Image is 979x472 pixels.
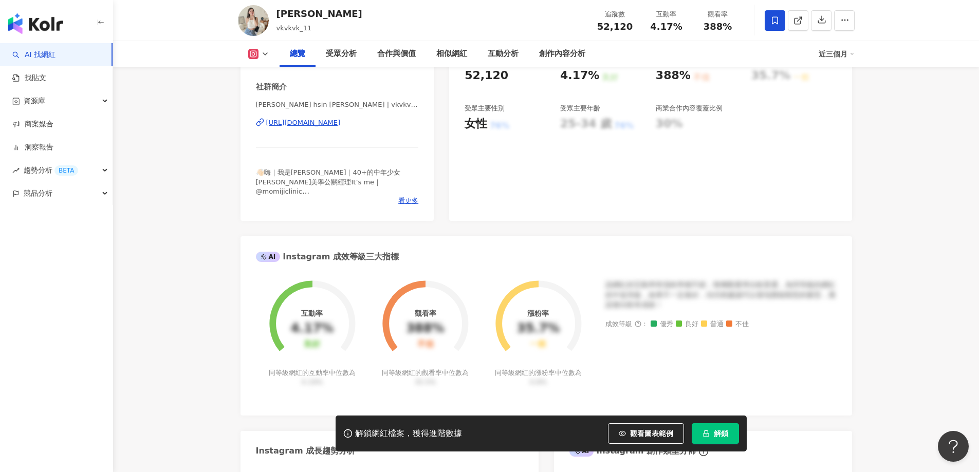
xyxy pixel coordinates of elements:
[326,48,357,60] div: 受眾分析
[276,24,312,32] span: vkvkvk_11
[530,339,546,349] div: 一般
[530,378,547,386] span: 0.8%
[701,320,724,328] span: 普通
[12,50,56,60] a: searchAI 找網紅
[417,339,434,349] div: 不佳
[465,104,505,113] div: 受眾主要性別
[276,7,362,20] div: [PERSON_NAME]
[605,320,837,328] div: 成效等級 ：
[465,68,508,84] div: 52,120
[380,368,470,387] div: 同等級網紅的觀看率中位數為
[54,165,78,176] div: BETA
[256,82,287,92] div: 社群簡介
[12,73,46,83] a: 找貼文
[24,89,45,112] span: 資源庫
[24,159,78,182] span: 趨勢分析
[8,13,63,34] img: logo
[415,309,436,317] div: 觀看率
[256,168,400,260] span: 👋🏻嗨｜我是[PERSON_NAME]｜40+的中年少女 [PERSON_NAME]美學公關經理It’s me｜@momijiclinic 醫美｜抗衰｜穿搭｜體態 Line ID :@momij...
[656,104,723,113] div: 商業合作內容覆蓋比例
[267,368,357,387] div: 同等級網紅的互動率中位數為
[676,320,698,328] span: 良好
[304,339,320,349] div: 良好
[398,196,418,205] span: 看更多
[651,320,673,328] span: 優秀
[256,100,419,109] span: [PERSON_NAME] hsin [PERSON_NAME] | vkvkvk_11
[415,378,436,386] span: 35.5%
[703,430,710,437] span: lock
[256,252,281,262] div: AI
[704,22,732,32] span: 388%
[488,48,519,60] div: 互動分析
[608,423,684,444] button: 觀看圖表範例
[698,9,737,20] div: 觀看率
[630,429,673,438] span: 觀看圖表範例
[256,118,419,127] a: [URL][DOMAIN_NAME]
[714,429,728,438] span: 解鎖
[406,322,444,336] div: 388%
[650,22,682,32] span: 4.17%
[238,5,269,36] img: KOL Avatar
[12,142,53,153] a: 洞察報告
[597,21,633,32] span: 52,120
[726,320,749,328] span: 不佳
[290,48,305,60] div: 總覽
[377,48,416,60] div: 合作與價值
[301,309,323,317] div: 互動率
[517,322,560,336] div: 35.7%
[12,167,20,174] span: rise
[12,119,53,129] a: 商案媒合
[539,48,585,60] div: 創作內容分析
[465,116,487,132] div: 女性
[266,118,341,127] div: [URL][DOMAIN_NAME]
[24,182,52,205] span: 競品分析
[256,251,399,262] div: Instagram 成效等級三大指標
[355,428,462,439] div: 解鎖網紅檔案，獲得進階數據
[560,68,599,84] div: 4.17%
[527,309,549,317] div: 漲粉率
[291,322,334,336] div: 4.17%
[596,9,635,20] div: 追蹤數
[656,68,691,84] div: 388%
[692,423,739,444] button: 解鎖
[436,48,467,60] div: 相似網紅
[819,46,855,62] div: 近三個月
[647,9,686,20] div: 互動率
[493,368,583,387] div: 同等級網紅的漲粉率中位數為
[302,378,323,386] span: 0.19%
[605,280,837,310] div: 該網紅的互動率和漲粉率都不錯，唯獨觀看率比較普通，為同等級的網紅的中低等級，效果不一定會好，但仍然建議可以發包開箱類型的案型，應該會比較有成效！
[560,104,600,113] div: 受眾主要年齡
